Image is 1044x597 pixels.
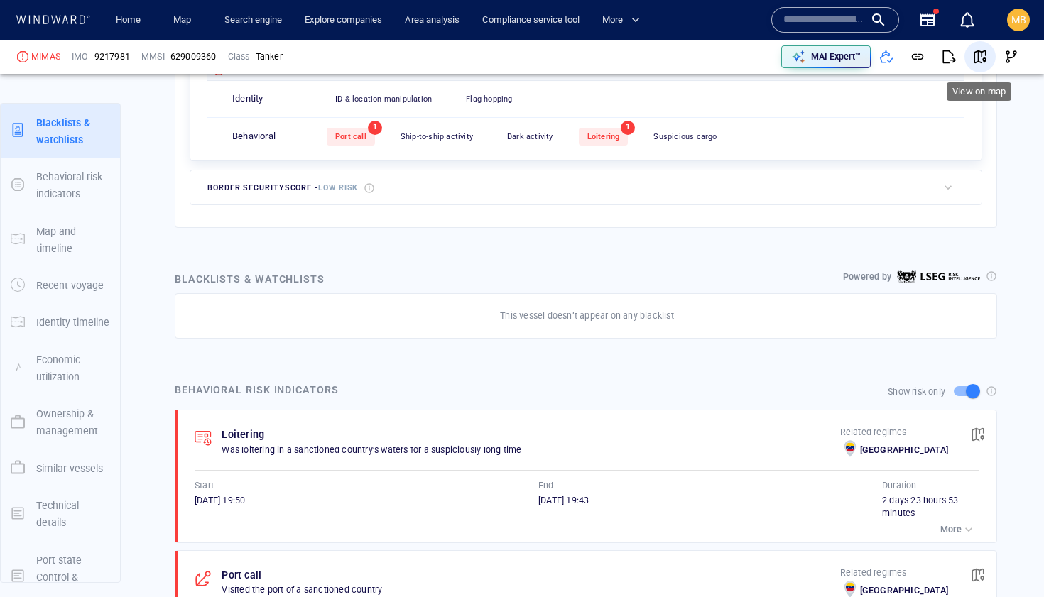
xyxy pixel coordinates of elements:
[94,50,130,63] span: 9217981
[1,124,120,137] a: Blacklists & watchlists
[197,358,329,383] button: 7 days[DATE]-[DATE]
[1,341,120,396] button: Economic utilization
[860,584,948,597] p: [GEOGRAPHIC_DATA]
[962,419,994,450] button: View on map
[239,360,300,382] div: [DATE] - [DATE]
[1,395,120,450] button: Ownership & management
[228,50,250,63] p: Class
[141,50,165,63] p: MMSI
[984,533,1033,586] iframe: Chat
[222,566,261,584] p: Port call
[1,461,120,474] a: Similar vessels
[860,444,948,456] p: [GEOGRAPHIC_DATA]
[538,495,589,505] span: [DATE] 19:43
[256,50,283,63] div: Tanker
[621,121,635,135] span: 1
[318,183,358,192] span: Low risk
[31,50,60,63] div: MIMAS
[36,277,104,294] p: Recent voyage
[1004,6,1033,34] button: MB
[762,51,785,72] div: tooltips.createAOI
[368,121,382,135] span: 1
[156,14,168,35] div: Compliance Activities
[843,270,891,283] p: Powered by
[335,94,432,104] span: ID & location manipulation
[36,223,110,258] p: Map and timeline
[933,41,964,72] button: Export report
[937,520,979,540] button: More
[538,479,554,492] p: End
[653,132,717,141] span: Suspicious cargo
[36,497,110,532] p: Technical details
[500,310,674,322] p: This vessel doesn’t appear on any blacklist
[1,315,120,329] a: Identity timeline
[1,278,120,292] a: Recent voyage
[871,41,902,72] button: Add to vessel list
[7,14,70,35] div: Activity timeline
[36,351,110,386] p: Economic utilization
[105,8,151,33] button: Home
[1,450,120,487] button: Similar vessels
[1,104,120,159] button: Blacklists & watchlists
[840,566,948,579] p: Related regimes
[17,51,28,62] div: High risk
[1011,14,1026,26] span: MB
[172,268,327,290] div: Blacklists & watchlists
[401,132,473,141] span: Ship-to-ship activity
[36,168,110,203] p: Behavioral risk indicators
[222,444,839,456] p: Was loitering in a sanctioned country’s waters for a suspiciously long time
[840,426,948,439] p: Related regimes
[882,494,979,520] div: 2 days 23 hours 53 minutes
[888,385,945,398] p: Show risk only
[1,213,120,268] button: Map and timeline
[207,183,358,192] span: border security score -
[602,12,640,28] span: More
[222,426,264,443] p: Loitering
[811,50,861,63] p: MAI Expert™
[219,8,288,33] a: Search engine
[684,51,719,72] button: Export vessel information
[902,41,933,72] button: Get link
[232,92,263,106] p: Identity
[719,51,741,72] div: Focus on vessel path
[72,50,89,63] p: IMO
[477,8,585,33] a: Compliance service tool
[882,479,917,492] p: Duration
[222,584,839,596] p: Visited the port of a sanctioned country
[587,132,620,141] span: Loitering
[1,304,120,341] button: Identity timeline
[1,178,120,192] a: Behavioral risk indicators
[962,559,994,591] button: View on map
[781,45,871,68] button: MAI Expert™
[36,405,110,440] p: Ownership & management
[1,569,120,583] a: Port state Control & Casualties
[762,51,785,72] button: Create an AOI.
[507,132,553,141] span: Dark activity
[232,130,276,143] p: Behavioral
[195,420,257,436] a: Mapbox logo
[36,114,110,149] p: Blacklists & watchlists
[959,11,976,28] div: Notification center
[1,361,120,374] a: Economic utilization
[72,14,132,35] div: (Still Loading...)
[299,8,388,33] a: Explore companies
[597,8,652,33] button: More
[940,523,962,536] p: More
[170,50,217,63] div: 629009360
[1,487,120,542] button: Technical details
[195,479,214,492] p: Start
[36,314,109,331] p: Identity timeline
[785,51,807,72] div: Toggle map information layers
[399,8,465,33] a: Area analysis
[168,8,202,33] a: Map
[1,506,120,520] a: Technical details
[195,495,245,505] span: [DATE] 19:50
[1,232,120,246] a: Map and timeline
[36,460,103,477] p: Similar vessels
[741,51,762,72] div: Toggle vessel historical path
[1,267,120,304] button: Recent voyage
[209,365,236,376] span: 7 days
